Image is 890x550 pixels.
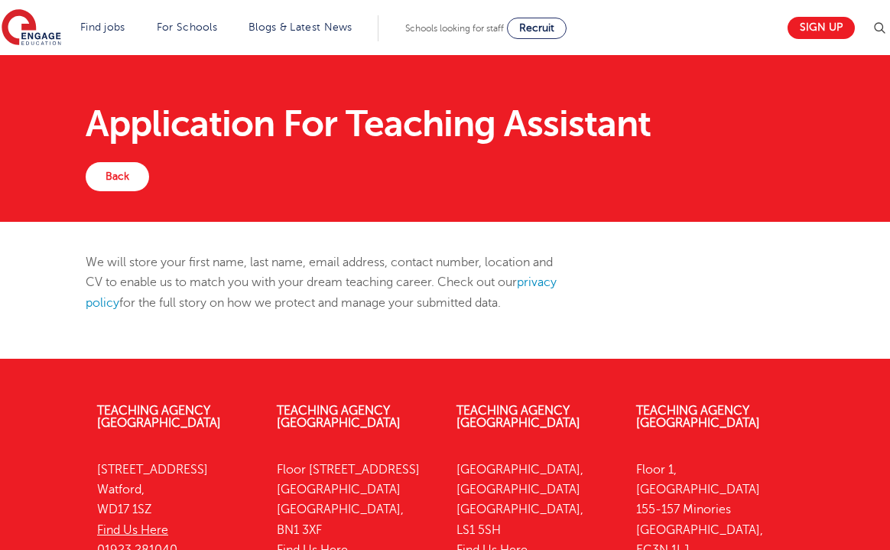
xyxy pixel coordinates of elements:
a: Teaching Agency [GEOGRAPHIC_DATA] [636,404,760,430]
a: Teaching Agency [GEOGRAPHIC_DATA] [277,404,401,430]
img: Engage Education [2,9,61,47]
span: Recruit [519,22,554,34]
span: Schools looking for staff [405,23,504,34]
a: Find Us Here [97,523,168,537]
a: Recruit [507,18,567,39]
a: privacy policy [86,275,557,309]
a: For Schools [157,21,217,33]
a: Sign up [788,17,855,39]
h1: Application For Teaching Assistant [86,106,804,142]
a: Back [86,162,149,191]
a: Teaching Agency [GEOGRAPHIC_DATA] [97,404,221,430]
a: Blogs & Latest News [248,21,352,33]
a: Teaching Agency [GEOGRAPHIC_DATA] [456,404,580,430]
p: We will store your first name, last name, email address, contact number, location and CV to enabl... [86,252,557,313]
a: Find jobs [80,21,125,33]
